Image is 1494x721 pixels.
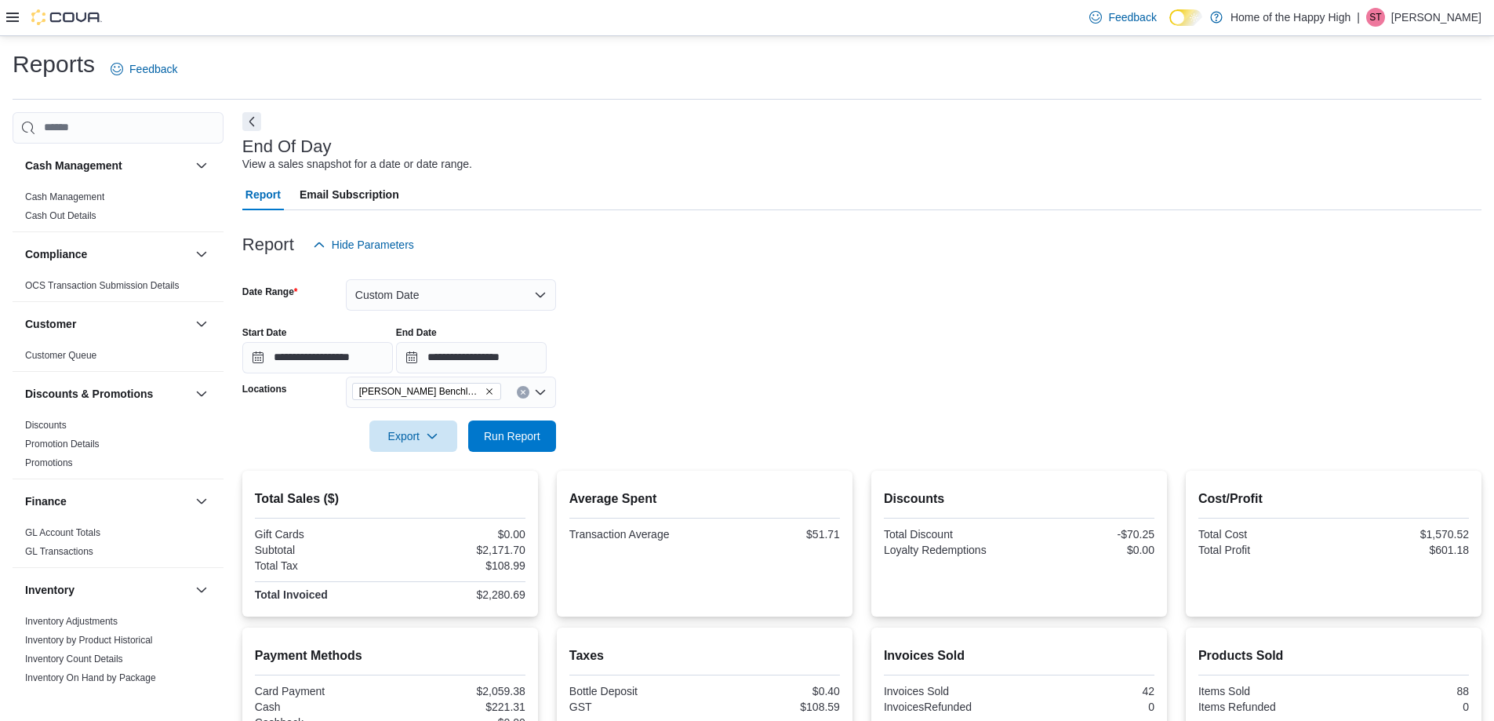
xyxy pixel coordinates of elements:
div: $1,570.52 [1336,528,1469,541]
strong: Total Invoiced [255,588,328,601]
button: Inventory [192,581,211,599]
a: Inventory Adjustments [25,616,118,627]
div: Transaction Average [569,528,702,541]
span: Export [379,421,448,452]
button: Cash Management [192,156,211,175]
button: Inventory [25,582,189,598]
span: Hinton - Hinton Benchlands - Fire & Flower [352,383,501,400]
span: Email Subscription [300,179,399,210]
span: Discounts [25,419,67,432]
input: Dark Mode [1169,9,1202,26]
h3: Report [242,235,294,254]
span: Inventory Count Details [25,653,123,665]
button: Next [242,112,261,131]
a: Inventory Count Details [25,654,123,665]
a: Cash Management [25,191,104,202]
div: Total Cost [1198,528,1331,541]
p: Home of the Happy High [1230,8,1350,27]
div: 42 [1022,685,1154,697]
div: Finance [13,523,224,567]
label: End Date [396,326,437,339]
span: Promotions [25,457,73,469]
h3: Cash Management [25,158,122,173]
h2: Invoices Sold [884,646,1154,665]
div: Bottle Deposit [569,685,702,697]
h2: Products Sold [1198,646,1469,665]
h3: Customer [25,316,76,332]
span: Hide Parameters [332,237,414,253]
div: Compliance [13,276,224,301]
div: GST [569,701,702,713]
div: Items Sold [1198,685,1331,697]
button: Compliance [25,246,189,262]
button: Hide Parameters [307,229,420,260]
a: Feedback [1083,2,1162,33]
span: Run Report [484,428,540,444]
div: InvoicesRefunded [884,701,1016,713]
h2: Average Spent [569,490,840,508]
button: Open list of options [534,386,547,399]
div: Sjaan Thomas [1366,8,1385,27]
h2: Discounts [884,490,1154,508]
a: Inventory by Product Historical [25,635,153,646]
span: [PERSON_NAME] Benchlands - Fire & Flower [359,384,482,399]
h2: Total Sales ($) [255,490,525,508]
a: OCS Transaction Submission Details [25,280,180,291]
div: $0.00 [1022,544,1154,556]
div: 88 [1336,685,1469,697]
button: Compliance [192,245,211,264]
div: $2,059.38 [393,685,525,697]
div: Invoices Sold [884,685,1016,697]
h2: Cost/Profit [1198,490,1469,508]
h1: Reports [13,49,95,80]
div: 0 [1336,701,1469,713]
button: Cash Management [25,158,189,173]
a: Discounts [25,420,67,431]
h3: End Of Day [242,137,332,156]
div: $108.59 [707,701,840,713]
button: Export [369,421,457,452]
a: Cash Out Details [25,210,96,221]
a: Promotions [25,457,73,468]
div: View a sales snapshot for a date or date range. [242,156,472,173]
div: 0 [1022,701,1154,713]
div: $0.40 [707,685,840,697]
div: Loyalty Redemptions [884,544,1016,556]
button: Custom Date [346,279,556,311]
div: $601.18 [1336,544,1469,556]
span: Cash Management [25,191,104,203]
div: Total Tax [255,559,387,572]
span: Inventory On Hand by Package [25,672,156,684]
div: Gift Cards [255,528,387,541]
div: Total Discount [884,528,1016,541]
div: $2,171.70 [393,544,525,556]
p: | [1357,8,1360,27]
div: $51.71 [707,528,840,541]
label: Locations [242,383,287,395]
button: Finance [25,493,189,509]
button: Discounts & Promotions [192,384,211,403]
span: Inventory by Product Historical [25,634,153,646]
div: $108.99 [393,559,525,572]
button: Clear input [517,386,529,399]
span: OCS Transaction Submission Details [25,279,180,292]
div: $0.00 [393,528,525,541]
span: Report [245,179,281,210]
a: GL Transactions [25,546,93,557]
h3: Discounts & Promotions [25,386,153,402]
div: $221.31 [393,701,525,713]
h2: Payment Methods [255,646,525,665]
input: Press the down key to open a popover containing a calendar. [242,342,393,373]
h3: Finance [25,493,67,509]
a: Feedback [104,53,184,85]
span: Feedback [1108,9,1156,25]
button: Discounts & Promotions [25,386,189,402]
span: Customer Queue [25,349,96,362]
button: Run Report [468,421,556,452]
button: Remove Hinton - Hinton Benchlands - Fire & Flower from selection in this group [485,387,494,396]
label: Start Date [242,326,287,339]
span: ST [1369,8,1381,27]
div: $2,280.69 [393,588,525,601]
div: Customer [13,346,224,371]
